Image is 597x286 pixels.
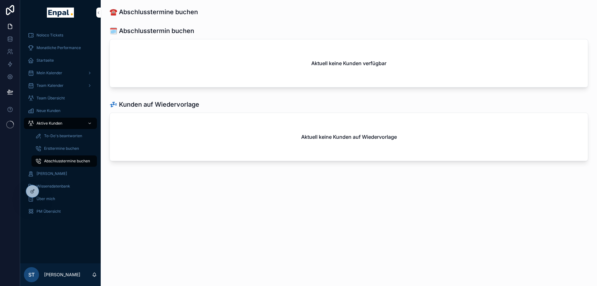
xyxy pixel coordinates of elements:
h2: Aktuell keine Kunden auf Wiedervorlage [301,133,397,141]
a: Team Übersicht [24,93,97,104]
span: Noloco Tickets [37,33,63,38]
a: Aktive Kunden [24,118,97,129]
span: Ersttermine buchen [44,146,79,151]
span: Team Kalender [37,83,64,88]
a: Abschlusstermine buchen [31,155,97,167]
p: [PERSON_NAME] [44,272,80,278]
span: ST [28,271,35,278]
a: Noloco Tickets [24,30,97,41]
span: Monatliche Performance [37,45,81,50]
span: Startseite [37,58,54,63]
span: PM Übersicht [37,209,61,214]
span: Abschlusstermine buchen [44,159,90,164]
a: Mein Kalender [24,67,97,79]
h1: ☎️ Abschlusstermine buchen [110,8,198,16]
span: Team Übersicht [37,96,65,101]
span: Mein Kalender [37,70,62,76]
a: [PERSON_NAME] [24,168,97,179]
a: Team Kalender [24,80,97,91]
a: PM Übersicht [24,206,97,217]
a: Monatliche Performance [24,42,97,53]
a: Wissensdatenbank [24,181,97,192]
h2: Aktuell keine Kunden verfügbar [311,59,386,67]
a: Neue Kunden [24,105,97,116]
a: Ersttermine buchen [31,143,97,154]
span: [PERSON_NAME] [37,171,67,176]
h1: 🗓️ Abschlusstermin buchen [110,26,194,35]
h1: 💤 Kunden auf Wiedervorlage [110,100,199,109]
span: Aktive Kunden [37,121,62,126]
img: App logo [47,8,74,18]
span: To-Do's beantworten [44,133,82,138]
span: Über mich [37,196,55,201]
a: Über mich [24,193,97,205]
div: scrollable content [20,25,101,225]
span: Wissensdatenbank [37,184,70,189]
span: Neue Kunden [37,108,60,113]
a: To-Do's beantworten [31,130,97,142]
a: Startseite [24,55,97,66]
